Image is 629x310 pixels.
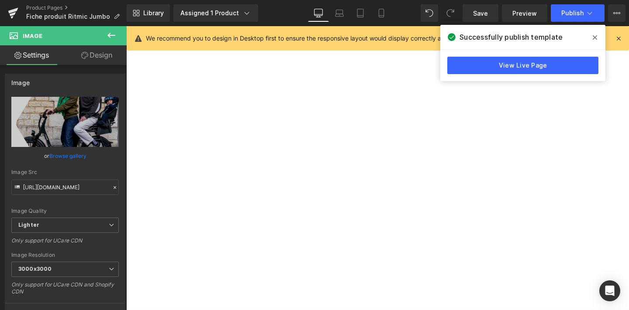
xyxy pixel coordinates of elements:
[512,9,537,18] span: Preview
[26,4,127,11] a: Product Pages
[23,32,42,39] span: Image
[329,4,350,22] a: Laptop
[447,57,598,74] a: View Live Page
[11,180,119,195] input: Link
[18,266,52,272] b: 3000x3000
[180,9,251,17] div: Assigned 1 Product
[599,280,620,301] div: Open Intercom Messenger
[502,4,547,22] a: Preview
[49,148,86,164] a: Browse gallery
[127,4,170,22] a: New Library
[11,74,30,86] div: Image
[460,32,563,42] span: Successfully publish template
[350,4,371,22] a: Tablet
[11,169,119,175] div: Image Src
[143,9,164,17] span: Library
[561,10,584,17] span: Publish
[308,4,329,22] a: Desktop
[551,4,605,22] button: Publish
[146,34,546,43] p: We recommend you to design in Desktop first to ensure the responsive layout would display correct...
[11,208,119,214] div: Image Quality
[11,237,119,250] div: Only support for UCare CDN
[608,4,626,22] button: More
[442,4,459,22] button: Redo
[11,252,119,258] div: Image Resolution
[11,151,119,160] div: or
[18,221,39,228] b: Lighter
[473,9,488,18] span: Save
[26,13,110,20] span: Fiche produit Ritmic Jumbo
[371,4,392,22] a: Mobile
[65,45,128,65] a: Design
[421,4,438,22] button: Undo
[11,281,119,301] div: Only support for UCare CDN and Shopify CDN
